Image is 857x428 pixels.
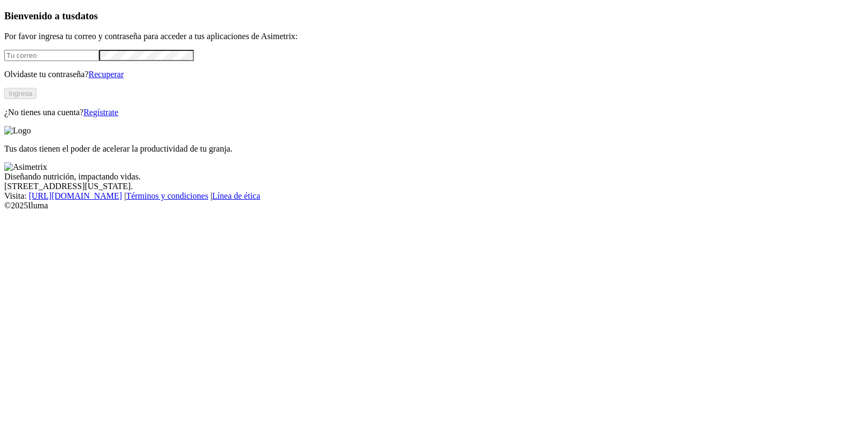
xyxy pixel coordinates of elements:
[4,172,853,182] div: Diseñando nutrición, impactando vidas.
[4,88,36,99] button: Ingresa
[126,191,208,200] a: Términos y condiciones
[4,10,853,22] h3: Bienvenido a tus
[75,10,98,21] span: datos
[29,191,122,200] a: [URL][DOMAIN_NAME]
[88,70,124,79] a: Recuperar
[4,32,853,41] p: Por favor ingresa tu correo y contraseña para acceder a tus aplicaciones de Asimetrix:
[4,162,47,172] img: Asimetrix
[4,201,853,211] div: © 2025 Iluma
[4,144,853,154] p: Tus datos tienen el poder de acelerar la productividad de tu granja.
[4,70,853,79] p: Olvidaste tu contraseña?
[4,126,31,136] img: Logo
[212,191,260,200] a: Línea de ética
[4,108,853,117] p: ¿No tienes una cuenta?
[84,108,118,117] a: Regístrate
[4,182,853,191] div: [STREET_ADDRESS][US_STATE].
[4,191,853,201] div: Visita : | |
[4,50,99,61] input: Tu correo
